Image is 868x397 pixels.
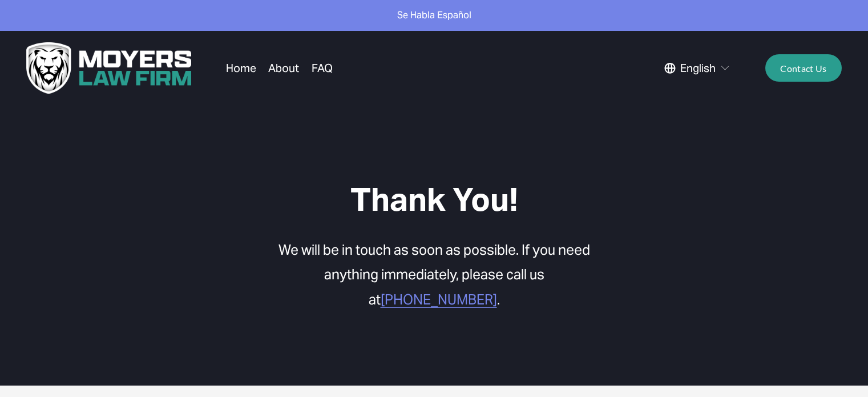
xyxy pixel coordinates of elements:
img: Moyers Law Firm | Everyone Matters. Everyone Counts. [26,42,192,94]
p: We will be in touch as soon as possible. If you need anything immediately, please call us at . [263,238,605,312]
a: Contact Us [765,54,842,82]
a: FAQ [312,57,333,79]
a: [PHONE_NUMBER] [381,291,497,308]
h1: Thank You! [263,179,605,220]
p: Se Habla Español [27,7,841,24]
a: About [268,57,299,79]
div: language picker [664,57,730,79]
a: Home [226,57,256,79]
span: English [680,58,716,78]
